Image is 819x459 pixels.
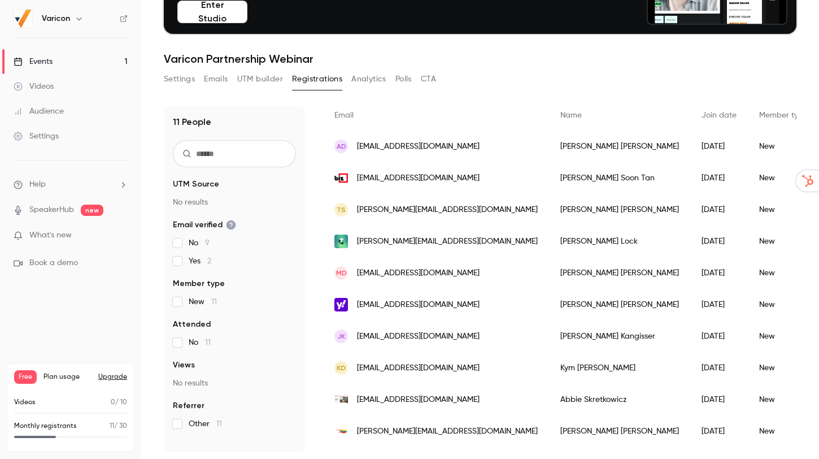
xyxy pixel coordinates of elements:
p: / 10 [111,397,127,408]
h6: Varicon [42,13,70,24]
span: Views [173,360,195,371]
span: TS [337,205,346,215]
span: [PERSON_NAME][EMAIL_ADDRESS][DOMAIN_NAME] [357,236,538,248]
span: AD [337,141,346,151]
span: 11 [211,298,217,306]
div: [DATE] [690,162,748,194]
span: No [189,237,210,249]
h1: 11 People [173,115,211,129]
div: New [748,162,819,194]
span: No [189,337,211,348]
span: [PERSON_NAME][EMAIL_ADDRESS][DOMAIN_NAME] [357,426,538,438]
span: [EMAIL_ADDRESS][DOMAIN_NAME] [357,172,480,184]
div: Videos [14,81,54,92]
span: [EMAIL_ADDRESS][DOMAIN_NAME] [357,362,480,374]
div: New [748,257,819,289]
span: [EMAIL_ADDRESS][DOMAIN_NAME] [357,394,480,406]
span: JK [337,331,345,341]
span: 9 [205,239,210,247]
span: 11 [110,423,114,430]
p: / 30 [110,421,127,431]
div: [DATE] [690,289,748,321]
div: New [748,384,819,415]
span: [EMAIL_ADDRESS][DOMAIN_NAME] [357,299,480,311]
span: Other [189,418,222,430]
a: SpeakerHub [29,204,74,216]
button: Emails [204,70,228,88]
span: Member type [759,111,808,119]
span: Free [14,370,37,384]
div: [DATE] [690,257,748,289]
span: Email [334,111,354,119]
span: Help [29,179,46,190]
h1: Varicon Partnership Webinar [164,52,796,66]
div: [PERSON_NAME] [PERSON_NAME] [549,289,690,321]
button: Settings [164,70,195,88]
button: Polls [395,70,412,88]
span: Yes [189,256,211,267]
img: adeptbooks.com.au [334,396,348,404]
span: md [336,268,347,278]
span: Book a demo [29,257,78,269]
span: new [81,205,103,216]
img: Varicon [14,10,32,28]
img: bigpond.com.au [334,235,348,248]
div: New [748,289,819,321]
button: Registrations [292,70,342,88]
img: bizsquare.sg [334,171,348,185]
span: [EMAIL_ADDRESS][DOMAIN_NAME] [357,331,480,343]
span: New [189,296,217,308]
button: Upgrade [98,373,127,382]
span: 11 [205,339,211,347]
div: New [748,226,819,257]
span: 2 [207,257,211,265]
span: 0 [111,399,115,406]
p: No results [173,378,296,389]
div: [PERSON_NAME] [PERSON_NAME] [549,194,690,226]
div: [DATE] [690,321,748,352]
button: CTA [421,70,436,88]
div: [PERSON_NAME] [PERSON_NAME] [549,131,690,162]
div: [PERSON_NAME] [PERSON_NAME] [549,415,690,447]
button: UTM builder [237,70,283,88]
img: simacopartners.com.au [334,425,348,438]
span: UTM Source [173,179,219,190]
div: New [748,194,819,226]
li: help-dropdown-opener [14,179,128,190]
span: [EMAIL_ADDRESS][DOMAIN_NAME] [357,141,480,153]
span: Email verified [173,219,236,231]
div: [DATE] [690,194,748,226]
div: Kym [PERSON_NAME] [549,352,690,384]
div: [DATE] [690,131,748,162]
span: What's new [29,229,72,241]
button: Analytics [351,70,386,88]
div: New [748,415,819,447]
div: [DATE] [690,415,748,447]
section: facet-groups [173,179,296,430]
div: [PERSON_NAME] Lock [549,226,690,257]
div: New [748,321,819,352]
div: [DATE] [690,384,748,415]
span: KD [337,363,346,373]
div: [PERSON_NAME] Kangisser [549,321,690,352]
div: [DATE] [690,226,748,257]
span: [PERSON_NAME][EMAIL_ADDRESS][DOMAIN_NAME] [357,204,538,216]
span: [EMAIL_ADDRESS][DOMAIN_NAME] [357,267,480,279]
div: [PERSON_NAME] [PERSON_NAME] [549,257,690,289]
div: New [748,131,819,162]
p: Monthly registrants [14,421,77,431]
div: [DATE] [690,352,748,384]
span: Join date [702,111,737,119]
div: [PERSON_NAME] Soon Tan [549,162,690,194]
img: yahoo.com.au [334,298,348,311]
div: Settings [14,131,59,142]
span: Member type [173,278,225,289]
span: 11 [216,420,222,428]
div: Abbie Skretkowicz [549,384,690,415]
div: Events [14,56,53,67]
span: Referrer [173,400,204,412]
div: Audience [14,106,64,117]
span: Attended [173,319,211,330]
span: Name [560,111,582,119]
span: Plan usage [43,373,92,382]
